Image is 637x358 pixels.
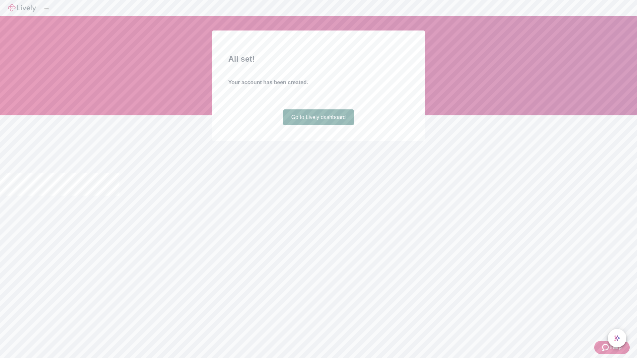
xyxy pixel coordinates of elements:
[228,79,409,87] h4: Your account has been created.
[228,53,409,65] h2: All set!
[602,343,610,351] svg: Zendesk support icon
[608,329,626,347] button: chat
[610,343,622,351] span: Help
[44,8,49,10] button: Log out
[8,4,36,12] img: Lively
[614,335,620,341] svg: Lively AI Assistant
[283,109,354,125] a: Go to Lively dashboard
[594,341,630,354] button: Zendesk support iconHelp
